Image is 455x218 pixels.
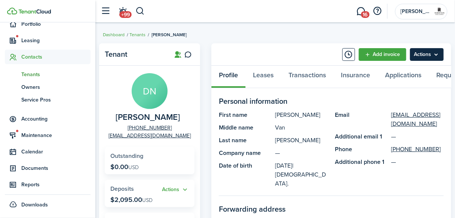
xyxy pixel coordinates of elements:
span: +99 [119,11,132,18]
a: Tenants [5,68,91,81]
span: Deposits [110,184,134,193]
span: [PERSON_NAME] [152,31,187,38]
img: TenantCloud [7,7,17,15]
button: Timeline [342,48,355,61]
a: Leases [245,66,281,88]
a: Applications [378,66,429,88]
p: $2,095.00 [110,196,153,203]
span: Documents [21,164,91,172]
a: Messaging [354,2,368,21]
menu-btn: Actions [410,48,444,61]
span: 16 [361,11,370,18]
a: Reports [5,177,91,192]
panel-main-title: Last name [219,136,271,145]
panel-main-description: [PERSON_NAME] [275,136,328,145]
panel-main-title: Date of birth [219,161,271,188]
panel-main-title: Phone [335,145,388,154]
span: Reports [21,181,91,189]
button: Open resource center [371,5,384,18]
span: USD [128,163,139,171]
img: Robertson [434,6,446,18]
a: Dashboard [103,31,125,38]
panel-main-title: Middle name [219,123,271,132]
button: Open menu [162,186,189,194]
a: Service Pros [5,93,91,106]
panel-main-section-title: Forwarding address [219,203,444,215]
span: Owners [21,83,91,91]
panel-main-description: [PERSON_NAME] [275,110,328,119]
a: [EMAIL_ADDRESS][DOMAIN_NAME] [109,132,191,140]
p: $0.00 [110,163,139,171]
span: Portfolio [21,20,91,28]
panel-main-description: — [275,149,328,158]
span: Accounting [21,115,91,123]
panel-main-title: Additional email 1 [335,132,388,141]
img: TenantCloud [18,9,51,14]
span: Downloads [21,201,48,209]
a: Owners [5,81,91,93]
span: Maintenance [21,131,91,139]
panel-main-title: Tenant [105,50,165,59]
button: Search [135,5,145,18]
panel-main-description: [DATE] [275,161,328,188]
avatar-text: DN [132,73,168,109]
span: | [DEMOGRAPHIC_DATA]. [275,161,326,188]
panel-main-title: Additional phone 1 [335,158,388,166]
a: Add invoice [359,48,406,61]
button: Open sidebar [99,4,113,18]
a: [PHONE_NUMBER] [128,124,172,132]
span: Contacts [21,53,91,61]
a: Notifications [116,2,130,21]
span: Outstanding [110,152,143,160]
panel-main-title: First name [219,110,271,119]
span: Duong Nguyen [116,113,180,122]
a: Tenants [129,31,146,38]
panel-main-description: Van [275,123,328,132]
button: Actions [162,186,189,194]
span: Service Pros [21,96,91,104]
a: Insurance [333,66,378,88]
panel-main-title: Email [335,110,388,128]
span: Tenants [21,71,91,78]
button: Open menu [410,48,444,61]
panel-main-section-title: Personal information [219,96,444,107]
a: [EMAIL_ADDRESS][DOMAIN_NAME] [391,110,444,128]
a: Transactions [281,66,333,88]
panel-main-title: Company name [219,149,271,158]
a: [PHONE_NUMBER] [391,145,441,154]
span: USD [142,196,153,204]
span: Leasing [21,37,91,44]
span: Calendar [21,148,91,156]
span: Robertson [401,9,431,14]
